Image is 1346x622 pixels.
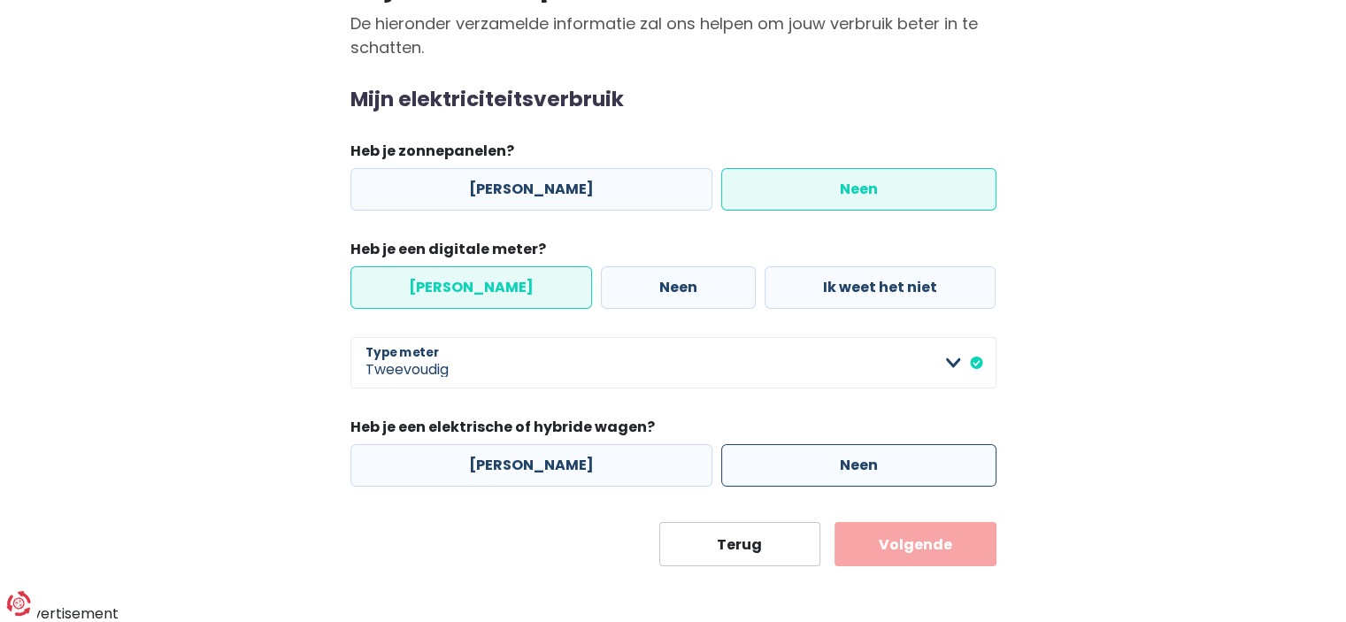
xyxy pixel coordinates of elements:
legend: Heb je zonnepanelen? [350,141,996,168]
label: Ik weet het niet [765,266,996,309]
button: Terug [659,522,821,566]
legend: Heb je een elektrische of hybride wagen? [350,417,996,444]
label: [PERSON_NAME] [350,168,712,211]
legend: Heb je een digitale meter? [350,239,996,266]
button: Volgende [835,522,996,566]
label: Neen [601,266,756,309]
label: [PERSON_NAME] [350,444,712,487]
label: [PERSON_NAME] [350,266,592,309]
label: Neen [721,444,996,487]
h2: Mijn elektriciteitsverbruik [350,88,996,112]
p: De hieronder verzamelde informatie zal ons helpen om jouw verbruik beter in te schatten. [350,12,996,59]
label: Neen [721,168,996,211]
